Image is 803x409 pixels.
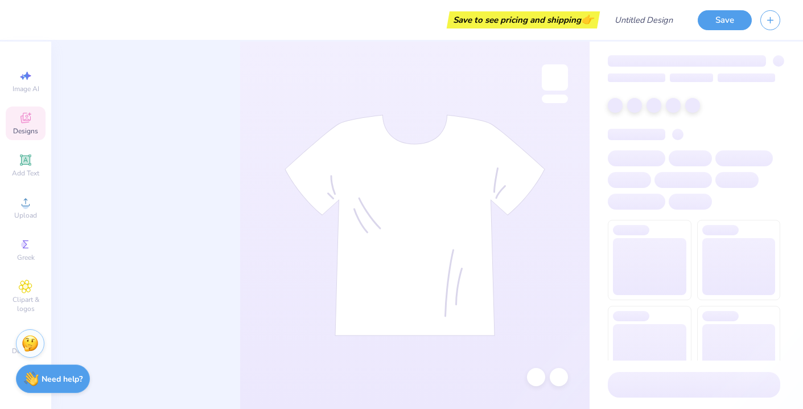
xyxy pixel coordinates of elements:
[285,114,545,336] img: tee-skeleton.svg
[6,295,46,313] span: Clipart & logos
[581,13,594,26] span: 👉
[606,9,689,31] input: Untitled Design
[698,10,752,30] button: Save
[14,211,37,220] span: Upload
[12,346,39,355] span: Decorate
[12,169,39,178] span: Add Text
[17,253,35,262] span: Greek
[450,11,597,28] div: Save to see pricing and shipping
[42,374,83,385] strong: Need help?
[13,126,38,136] span: Designs
[13,84,39,93] span: Image AI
